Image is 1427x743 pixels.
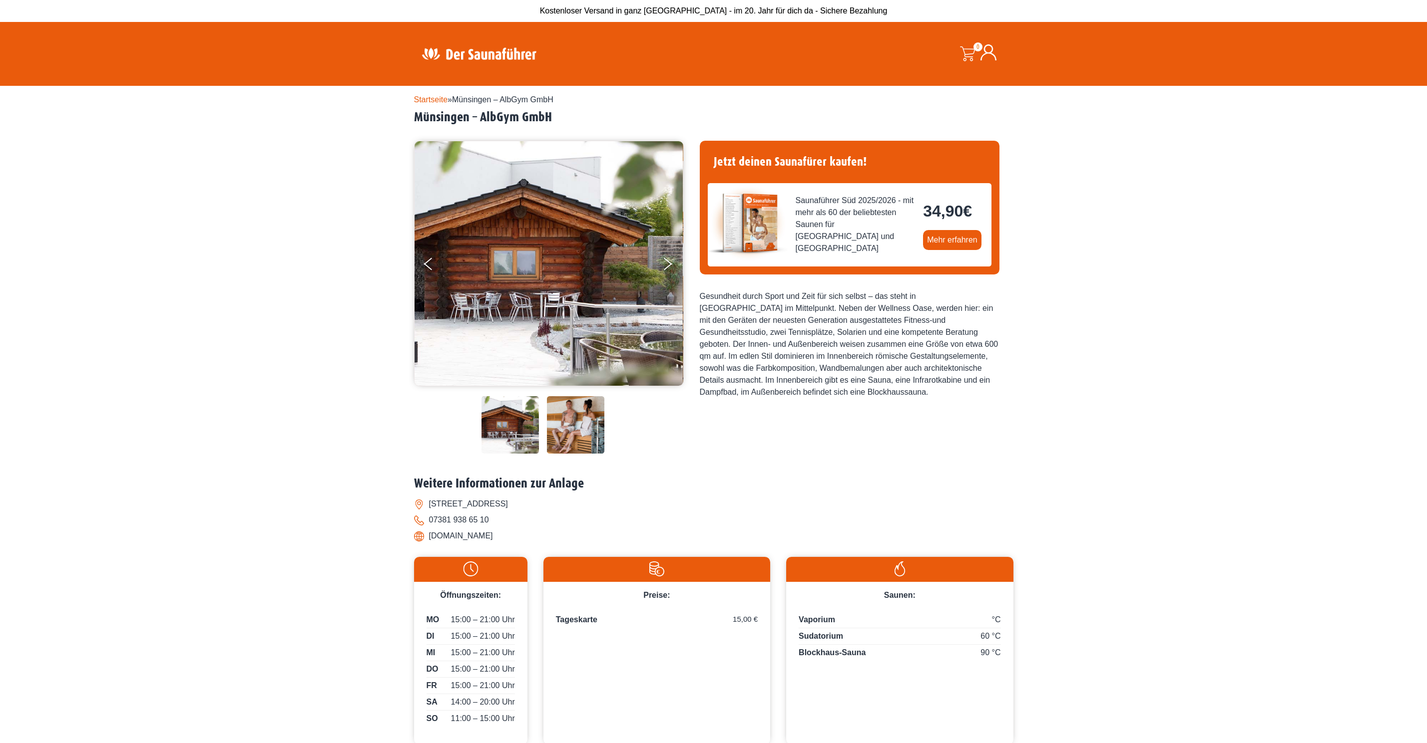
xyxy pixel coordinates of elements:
[451,663,515,675] span: 15:00 – 21:00 Uhr
[451,647,515,659] span: 15:00 – 21:00 Uhr
[556,614,758,626] p: Tageskarte
[451,614,515,626] span: 15:00 – 21:00 Uhr
[973,42,982,51] span: 0
[414,110,1013,125] h2: Münsingen – AlbGym GmbH
[700,290,999,398] div: Gesundheit durch Sport und Zeit für sich selbst – das steht in [GEOGRAPHIC_DATA] im Mittelpunkt. ...
[733,614,758,625] span: 15,00 €
[424,253,449,278] button: Previous
[884,591,916,599] span: Saunen:
[923,202,972,220] bdi: 34,90
[791,561,1008,576] img: Flamme-weiss.svg
[980,647,1000,659] span: 90 °C
[427,696,438,708] span: SA
[643,591,670,599] span: Preise:
[662,253,687,278] button: Next
[427,647,436,659] span: MI
[419,561,522,576] img: Uhr-weiss.svg
[923,230,981,250] a: Mehr erfahren
[440,591,501,599] span: Öffnungszeiten:
[708,149,991,175] h4: Jetzt deinen Saunafürer kaufen!
[548,561,765,576] img: Preise-weiss.svg
[414,496,1013,512] li: [STREET_ADDRESS]
[414,95,448,104] a: Startseite
[451,713,515,725] span: 11:00 – 15:00 Uhr
[414,528,1013,544] li: [DOMAIN_NAME]
[414,95,553,104] span: »
[980,630,1000,642] span: 60 °C
[427,663,439,675] span: DO
[414,476,1013,492] h2: Weitere Informationen zur Anlage
[414,512,1013,528] li: 07381 938 65 10
[451,696,515,708] span: 14:00 – 20:00 Uhr
[796,195,916,254] span: Saunaführer Süd 2025/2026 - mit mehr als 60 der beliebtesten Saunen für [GEOGRAPHIC_DATA] und [GE...
[992,614,1001,626] span: °C
[452,95,553,104] span: Münsingen – AlbGym GmbH
[799,632,843,640] span: Sudatorium
[451,630,515,642] span: 15:00 – 21:00 Uhr
[708,183,788,263] img: der-saunafuehrer-2025-sued.jpg
[427,614,440,626] span: MO
[427,630,435,642] span: DI
[427,680,437,692] span: FR
[799,648,866,657] span: Blockhaus-Sauna
[799,615,835,624] span: Vaporium
[540,6,888,15] span: Kostenloser Versand in ganz [GEOGRAPHIC_DATA] - im 20. Jahr für dich da - Sichere Bezahlung
[451,680,515,692] span: 15:00 – 21:00 Uhr
[427,713,438,725] span: SO
[963,202,972,220] span: €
